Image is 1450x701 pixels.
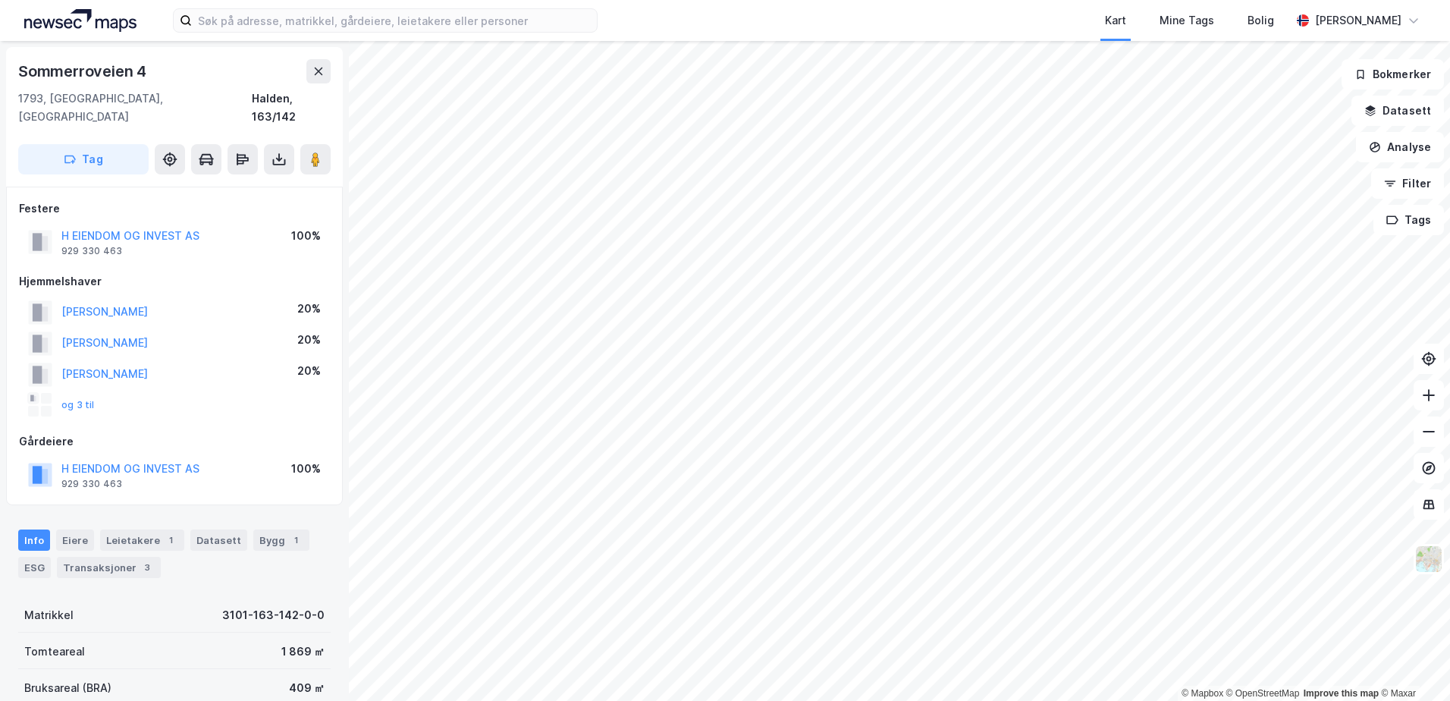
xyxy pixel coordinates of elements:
[1342,59,1444,90] button: Bokmerker
[1356,132,1444,162] button: Analyse
[140,560,155,575] div: 3
[253,530,309,551] div: Bygg
[61,478,122,490] div: 929 330 463
[291,227,321,245] div: 100%
[297,331,321,349] div: 20%
[288,533,303,548] div: 1
[18,59,149,83] div: Sommerroveien 4
[18,144,149,174] button: Tag
[24,606,74,624] div: Matrikkel
[190,530,247,551] div: Datasett
[1304,688,1379,699] a: Improve this map
[24,9,137,32] img: logo.a4113a55bc3d86da70a041830d287a7e.svg
[18,530,50,551] div: Info
[100,530,184,551] div: Leietakere
[222,606,325,624] div: 3101-163-142-0-0
[1315,11,1401,30] div: [PERSON_NAME]
[24,643,85,661] div: Tomteareal
[56,530,94,551] div: Eiere
[281,643,325,661] div: 1 869 ㎡
[1351,96,1444,126] button: Datasett
[1105,11,1126,30] div: Kart
[1226,688,1300,699] a: OpenStreetMap
[1414,545,1443,574] img: Z
[289,679,325,697] div: 409 ㎡
[18,90,252,126] div: 1793, [GEOGRAPHIC_DATA], [GEOGRAPHIC_DATA]
[19,272,330,291] div: Hjemmelshaver
[291,460,321,478] div: 100%
[1373,205,1444,235] button: Tags
[1160,11,1214,30] div: Mine Tags
[61,245,122,257] div: 929 330 463
[1182,688,1223,699] a: Mapbox
[18,557,51,578] div: ESG
[1248,11,1274,30] div: Bolig
[1374,628,1450,701] iframe: Chat Widget
[297,300,321,318] div: 20%
[297,362,321,380] div: 20%
[1371,168,1444,199] button: Filter
[192,9,597,32] input: Søk på adresse, matrikkel, gårdeiere, leietakere eller personer
[57,557,161,578] div: Transaksjoner
[252,90,331,126] div: Halden, 163/142
[19,432,330,451] div: Gårdeiere
[24,679,111,697] div: Bruksareal (BRA)
[19,200,330,218] div: Festere
[163,533,178,548] div: 1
